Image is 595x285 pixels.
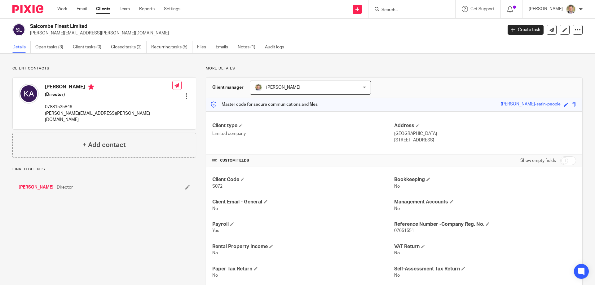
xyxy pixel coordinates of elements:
span: No [394,251,400,255]
a: Notes (1) [238,41,260,53]
h4: Bookkeeping [394,176,576,183]
i: Primary [88,84,94,90]
span: S072 [212,184,223,189]
p: [PERSON_NAME][EMAIL_ADDRESS][PERSON_NAME][DOMAIN_NAME] [45,110,172,123]
p: Limited company [212,131,394,137]
img: High%20Res%20Andrew%20Price%20Accountants_Poppy%20Jakes%20photography-1118.jpg [566,4,576,14]
span: No [394,207,400,211]
span: No [212,207,218,211]
p: Master code for secure communications and files [211,101,318,108]
a: Email [77,6,87,12]
h4: Rental Property Income [212,243,394,250]
h4: Payroll [212,221,394,228]
p: [GEOGRAPHIC_DATA] [394,131,576,137]
img: Pixie [12,5,43,13]
h3: Client manager [212,84,244,91]
a: Files [197,41,211,53]
h4: Client Code [212,176,394,183]
a: Team [120,6,130,12]
div: [PERSON_NAME]-satin-people [501,101,561,108]
a: [PERSON_NAME] [19,184,54,190]
p: [PERSON_NAME][EMAIL_ADDRESS][PERSON_NAME][DOMAIN_NAME] [30,30,498,36]
h4: Self-Assessment Tax Return [394,266,576,272]
span: No [394,184,400,189]
h4: Paper Tax Return [212,266,394,272]
a: Work [57,6,67,12]
a: Clients [96,6,110,12]
span: Yes [212,229,219,233]
a: Settings [164,6,180,12]
p: Linked clients [12,167,196,172]
h4: CUSTOM FIELDS [212,158,394,163]
h4: + Add contact [82,140,126,150]
a: Emails [216,41,233,53]
span: [PERSON_NAME] [266,85,300,90]
span: 07651551 [394,229,414,233]
span: Get Support [470,7,494,11]
span: No [212,251,218,255]
a: Create task [508,25,544,35]
img: svg%3E [12,23,25,36]
h2: Salcombe Finest Limited [30,23,405,30]
p: More details [206,66,583,71]
h4: Reference Number -Company Reg. No. [394,221,576,228]
h4: Management Accounts [394,199,576,205]
h5: (Director) [45,91,172,98]
p: [PERSON_NAME] [529,6,563,12]
a: Client tasks (0) [73,41,106,53]
h4: [PERSON_NAME] [45,84,172,91]
p: Client contacts [12,66,196,71]
h4: Client type [212,122,394,129]
a: Reports [139,6,155,12]
a: Details [12,41,31,53]
a: Closed tasks (2) [111,41,147,53]
p: [STREET_ADDRESS] [394,137,576,143]
a: Audit logs [265,41,289,53]
h4: Address [394,122,576,129]
p: 07881525846 [45,104,172,110]
img: High%20Res%20Andrew%20Price%20Accountants_Poppy%20Jakes%20photography-1109.jpg [255,84,262,91]
span: No [212,273,218,278]
h4: VAT Return [394,243,576,250]
h4: Client Email - General [212,199,394,205]
a: Open tasks (3) [35,41,68,53]
span: No [394,273,400,278]
span: Director [57,184,73,190]
a: Recurring tasks (5) [151,41,192,53]
input: Search [381,7,437,13]
label: Show empty fields [520,158,556,164]
img: svg%3E [19,84,39,104]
